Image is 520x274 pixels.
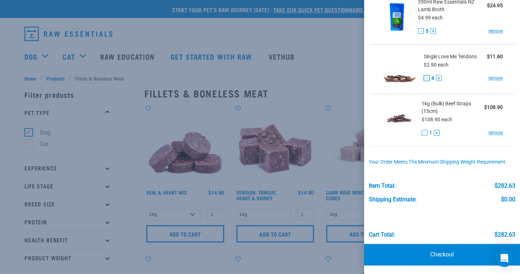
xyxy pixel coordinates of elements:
[426,27,428,35] span: 5
[436,75,442,81] button: +
[369,183,396,189] div: Item Total:
[488,129,503,136] a: remove
[424,53,477,60] span: Single Love Me Tendons
[381,100,417,137] img: Beef Straps (15cm)
[418,15,443,20] span: $4.99 each
[422,130,427,136] button: -
[434,130,440,136] button: +
[494,232,515,238] div: $282.63
[364,244,520,265] a: Checkout
[381,51,418,88] img: Love Me Tendons
[369,159,515,165] div: Your order meets the minimum shipping weight requirement.
[424,75,430,81] button: -
[501,196,515,203] div: $0.00
[431,74,434,82] span: 4
[369,196,417,203] div: Shipping Estimate:
[494,183,515,189] div: $282.63
[484,104,503,110] strong: $108.90
[430,28,436,34] button: +
[487,54,503,59] strong: $11.60
[418,28,424,34] button: -
[369,232,395,238] div: Cart total:
[422,117,452,122] span: $108.90 each
[488,75,503,81] a: remove
[487,3,503,8] strong: $24.95
[496,250,513,267] div: Open Intercom Messenger
[488,28,503,34] a: remove
[422,100,484,115] span: 1kg (Bulk) Beef Straps (15cm)
[429,129,432,137] span: 1
[424,62,449,68] span: $2.90 each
